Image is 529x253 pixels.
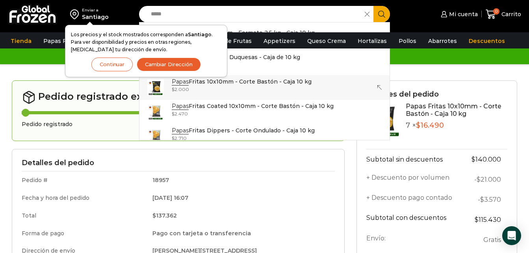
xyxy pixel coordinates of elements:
a: PapasFritas Dippers - Corte Ondulado - Caja 10 kg $2.710 [139,124,390,149]
td: - [462,190,507,210]
span: $ [172,135,174,141]
bdi: 16.490 [416,121,444,130]
bdi: 3.570 [480,196,501,203]
p: 7 × [406,121,507,130]
p: Fritas Coated 10x10mm - Corte Bastón - Caja 10 kg [172,102,334,110]
span: $ [475,216,479,223]
h3: Detalles del pedido [366,90,507,99]
bdi: 2.470 [172,111,188,117]
a: Descuentos [465,33,509,48]
strong: Papas [172,78,189,86]
p: Los precios y el stock mostrados corresponden a . Para ver disponibilidad y precios en otras regi... [71,31,221,54]
a: Queso Crema [303,33,350,48]
strong: Papas [172,127,189,134]
bdi: 2.710 [172,135,187,141]
img: address-field-icon.svg [70,7,82,21]
td: Fecha y hora del pedido [22,189,147,207]
p: Fritas 13x13mm - Formato 2,5 kg - Caja 10 kg [172,28,315,37]
a: 0 Carrito [486,5,521,24]
td: Forma de pago [22,225,147,242]
div: Open Intercom Messenger [502,226,521,245]
td: 18957 [147,171,335,189]
span: $ [172,86,174,92]
button: Search button [373,6,390,22]
a: Pulpa de Frutas [202,33,256,48]
span: $ [471,156,475,163]
button: Cambiar Dirección [137,58,201,71]
p: Minuto Verde Duquesas - Caja de 10 kg [172,53,300,61]
td: [DATE] 16:07 [147,189,335,207]
bdi: 140.000 [471,156,501,163]
p: Fritas 10x10mm - Corte Bastón - Caja 10 kg [172,77,312,86]
a: Abarrotes [424,33,461,48]
bdi: 21.000 [477,176,501,183]
span: 0 [493,8,499,15]
th: + Descuento pago contado [366,190,462,210]
th: Subtotal con descuentos [366,210,462,230]
div: Enviar a [82,7,109,13]
td: Pedido # [22,171,147,189]
span: Mi cuenta [447,10,478,18]
bdi: 137.362 [152,212,177,219]
p: Fritas Dippers - Corte Ondulado - Caja 10 kg [172,126,315,135]
a: PapasFritas 13x13mm - Formato 2,5 kg - Caja 10 kg $2.000 [139,26,390,51]
strong: Santiago [188,32,212,37]
a: Hortalizas [354,33,391,48]
span: $ [172,111,174,117]
h3: Detalles del pedido [22,159,335,167]
th: + Descuento por volumen [366,169,462,190]
a: Papas Fritas 10x10mm - Corte Bastón - Caja 10 kg [406,102,501,117]
th: Envío: [366,230,462,250]
span: $ [477,176,481,183]
bdi: 115.430 [475,216,501,223]
a: PapasMinuto Verde Duquesas - Caja de 10 kg $2.460 [139,51,390,75]
span: $ [152,212,156,219]
td: Gratis [462,230,507,250]
bdi: 2.000 [172,86,189,92]
span: $ [416,121,420,130]
a: PapasFritas 10x10mm - Corte Bastón - Caja 10 kg $2.000 [139,75,390,100]
span: Carrito [499,10,521,18]
h2: Pedido registrado exitosamente! [22,90,335,104]
button: Continuar [91,58,133,71]
td: Pago con tarjeta o transferencia [147,225,335,242]
a: Mi cuenta [439,6,477,22]
td: - [462,169,507,190]
a: Tienda [7,33,35,48]
h3: Pedido registrado [22,121,72,128]
a: PapasFritas Coated 10x10mm - Corte Bastón - Caja 10 kg $2.470 [139,100,390,124]
div: Santiago [82,13,109,21]
strong: Papas [172,102,189,110]
td: Total [22,207,147,225]
span: $ [480,196,484,203]
a: Papas Fritas [39,33,83,48]
a: Appetizers [260,33,299,48]
th: Subtotal sin descuentos [366,149,462,169]
a: Pollos [395,33,420,48]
